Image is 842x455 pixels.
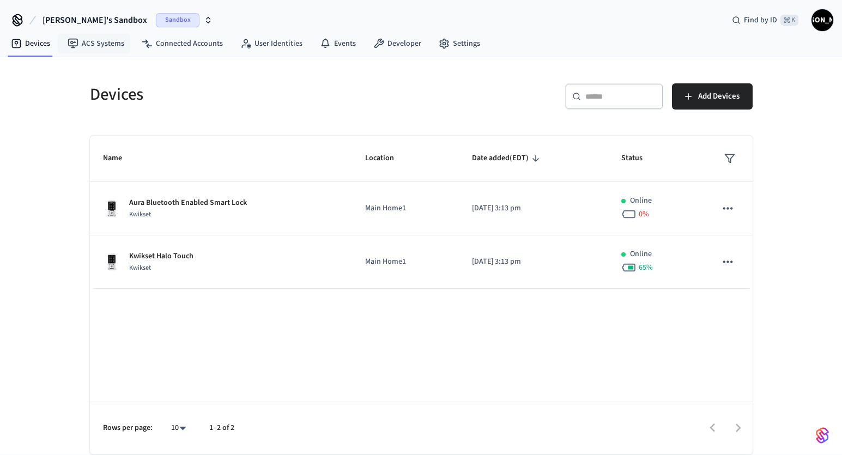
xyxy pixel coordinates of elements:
span: Location [365,150,408,167]
table: sticky table [90,136,753,289]
p: Rows per page: [103,422,153,434]
div: 10 [166,420,192,436]
span: Date added(EDT) [472,150,543,167]
p: [DATE] 3:13 pm [472,203,596,214]
p: Online [630,248,652,260]
p: Kwikset Halo Touch [129,251,193,262]
a: User Identities [232,34,311,53]
span: Kwikset [129,210,151,219]
span: ⌘ K [780,15,798,26]
a: Settings [430,34,489,53]
a: Events [311,34,365,53]
span: Status [621,150,657,167]
span: Name [103,150,136,167]
a: Devices [2,34,59,53]
button: Add Devices [672,83,753,110]
p: 1–2 of 2 [209,422,234,434]
p: Main Home1 [365,203,446,214]
span: 0 % [639,209,649,220]
span: [PERSON_NAME] [813,10,832,30]
a: ACS Systems [59,34,133,53]
p: Online [630,195,652,207]
a: Connected Accounts [133,34,232,53]
span: [PERSON_NAME]'s Sandbox [43,14,147,27]
span: Find by ID [744,15,777,26]
button: [PERSON_NAME] [811,9,833,31]
img: SeamLogoGradient.69752ec5.svg [816,427,829,444]
img: Kwikset Halo Touchscreen Wifi Enabled Smart Lock, Polished Chrome, Front [103,253,120,271]
p: Aura Bluetooth Enabled Smart Lock [129,197,247,209]
div: Find by ID⌘ K [723,10,807,30]
span: Sandbox [156,13,199,27]
span: Kwikset [129,263,151,272]
a: Developer [365,34,430,53]
span: Add Devices [698,89,740,104]
span: 65 % [639,262,653,273]
img: Kwikset Halo Touchscreen Wifi Enabled Smart Lock, Polished Chrome, Front [103,200,120,217]
p: [DATE] 3:13 pm [472,256,596,268]
p: Main Home1 [365,256,446,268]
h5: Devices [90,83,415,106]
